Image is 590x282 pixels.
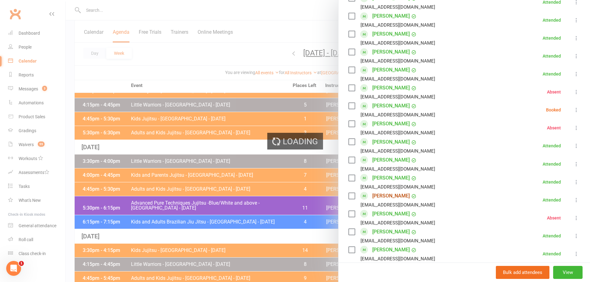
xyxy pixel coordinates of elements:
div: [EMAIL_ADDRESS][DOMAIN_NAME] [361,183,435,191]
div: [EMAIL_ADDRESS][DOMAIN_NAME] [361,3,435,11]
div: Attended [543,72,561,76]
div: [EMAIL_ADDRESS][DOMAIN_NAME] [361,255,435,263]
a: [PERSON_NAME] [372,11,410,21]
div: Attended [543,252,561,256]
a: [PERSON_NAME] [372,155,410,165]
div: [EMAIL_ADDRESS][DOMAIN_NAME] [361,219,435,227]
a: [PERSON_NAME] [372,119,410,129]
span: 1 [19,261,24,266]
a: [PERSON_NAME] [372,245,410,255]
a: [PERSON_NAME] [372,191,410,201]
div: [EMAIL_ADDRESS][DOMAIN_NAME] [361,21,435,29]
iframe: Intercom live chat [6,261,21,276]
div: [EMAIL_ADDRESS][DOMAIN_NAME] [361,201,435,209]
div: Attended [543,18,561,22]
div: Attended [543,54,561,58]
a: [PERSON_NAME] [372,65,410,75]
a: [PERSON_NAME] [372,83,410,93]
div: [EMAIL_ADDRESS][DOMAIN_NAME] [361,39,435,47]
div: [EMAIL_ADDRESS][DOMAIN_NAME] [361,93,435,101]
div: Absent [547,90,561,94]
div: [EMAIL_ADDRESS][DOMAIN_NAME] [361,75,435,83]
div: Absent [547,126,561,130]
div: Attended [543,144,561,148]
div: [EMAIL_ADDRESS][DOMAIN_NAME] [361,129,435,137]
div: [EMAIL_ADDRESS][DOMAIN_NAME] [361,147,435,155]
div: Attended [543,180,561,184]
div: [EMAIL_ADDRESS][DOMAIN_NAME] [361,57,435,65]
a: [PERSON_NAME] [372,29,410,39]
a: [PERSON_NAME] [372,47,410,57]
div: Booked [546,108,561,112]
div: Attended [543,162,561,166]
div: Absent [547,216,561,220]
a: [PERSON_NAME] [372,173,410,183]
div: [EMAIL_ADDRESS][DOMAIN_NAME] [361,165,435,173]
a: [PERSON_NAME] [372,137,410,147]
div: [EMAIL_ADDRESS][DOMAIN_NAME] [361,111,435,119]
div: Attended [543,36,561,40]
div: Attended [543,234,561,238]
a: [PERSON_NAME] [372,101,410,111]
button: View [553,266,583,279]
div: [EMAIL_ADDRESS][DOMAIN_NAME] [361,237,435,245]
a: [PERSON_NAME] [372,227,410,237]
button: Bulk add attendees [496,266,549,279]
a: [PERSON_NAME] [372,209,410,219]
div: Attended [543,198,561,202]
